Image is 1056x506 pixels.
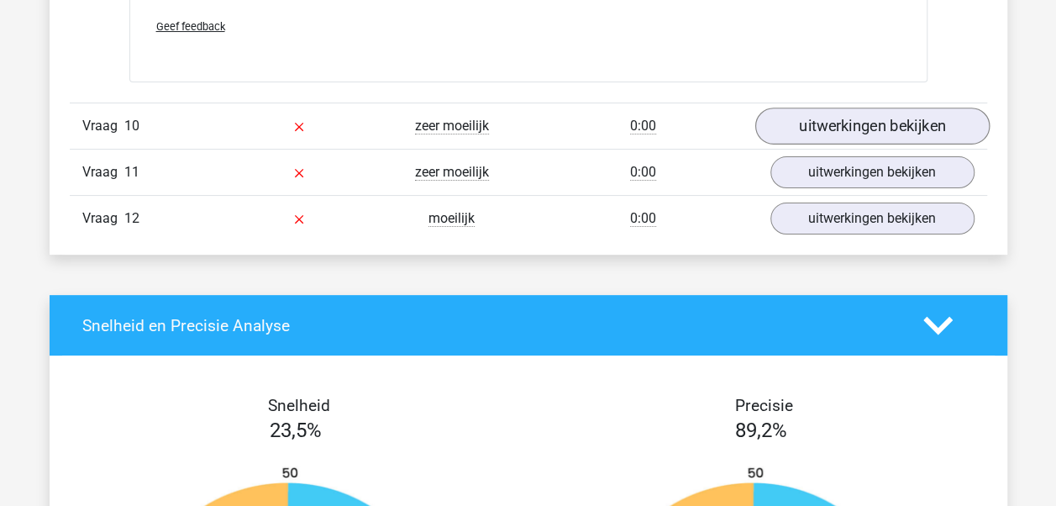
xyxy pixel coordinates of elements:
[630,118,656,134] span: 0:00
[270,419,322,442] span: 23,5%
[630,164,656,181] span: 0:00
[82,162,124,182] span: Vraag
[630,210,656,227] span: 0:00
[124,210,139,226] span: 12
[770,156,975,188] a: uitwerkingen bekijken
[415,164,489,181] span: zeer moeilijk
[770,203,975,235] a: uitwerkingen bekijken
[124,164,139,180] span: 11
[82,396,516,415] h4: Snelheid
[548,396,981,415] h4: Precisie
[156,20,225,33] span: Geef feedback
[754,108,989,145] a: uitwerkingen bekijken
[82,116,124,136] span: Vraag
[428,210,475,227] span: moeilijk
[82,316,898,335] h4: Snelheid en Precisie Analyse
[415,118,489,134] span: zeer moeilijk
[124,118,139,134] span: 10
[735,419,787,442] span: 89,2%
[82,208,124,229] span: Vraag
